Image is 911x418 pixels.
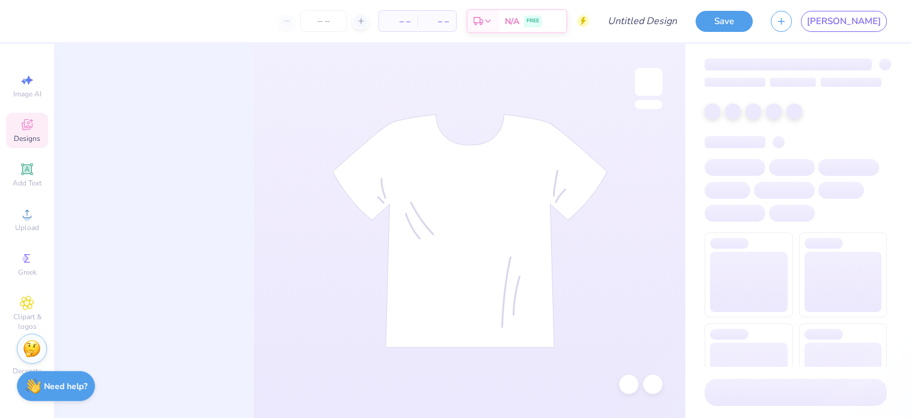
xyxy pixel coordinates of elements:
span: Clipart & logos [6,312,48,331]
button: Save [696,11,753,32]
strong: Need help? [44,381,87,392]
input: Untitled Design [598,9,687,33]
span: FREE [527,17,539,25]
span: – – [425,15,449,28]
span: Decorate [13,366,42,376]
a: [PERSON_NAME] [801,11,887,32]
span: Image AI [13,89,42,99]
span: Greek [18,267,37,277]
img: tee-skeleton.svg [332,114,608,348]
span: [PERSON_NAME] [807,14,881,28]
span: N/A [505,15,519,28]
input: – – [300,10,347,32]
span: Designs [14,134,40,143]
span: Upload [15,223,39,232]
span: – – [386,15,410,28]
span: Add Text [13,178,42,188]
